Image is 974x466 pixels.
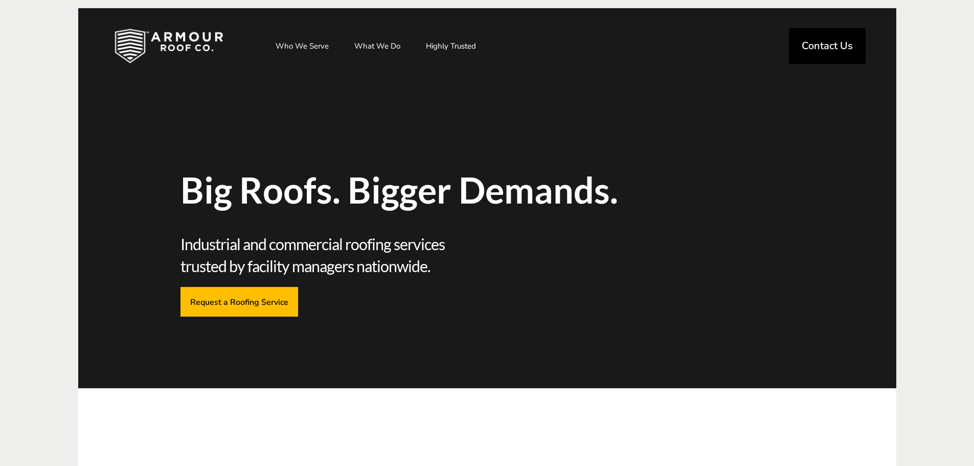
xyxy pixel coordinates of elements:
[180,233,484,277] span: Industrial and commercial roofing services trusted by facility managers nationwide.
[98,20,239,72] img: Industrial and Commercial Roofing Company | Armour Roof Co.
[265,33,339,59] a: Who We Serve
[180,287,298,316] a: Request a Roofing Service
[416,33,486,59] a: Highly Trusted
[802,41,853,51] span: Contact Us
[344,33,411,59] a: What We Do
[180,172,636,208] span: Big Roofs. Bigger Demands.
[789,28,866,64] a: Contact Us
[190,297,288,306] span: Request a Roofing Service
